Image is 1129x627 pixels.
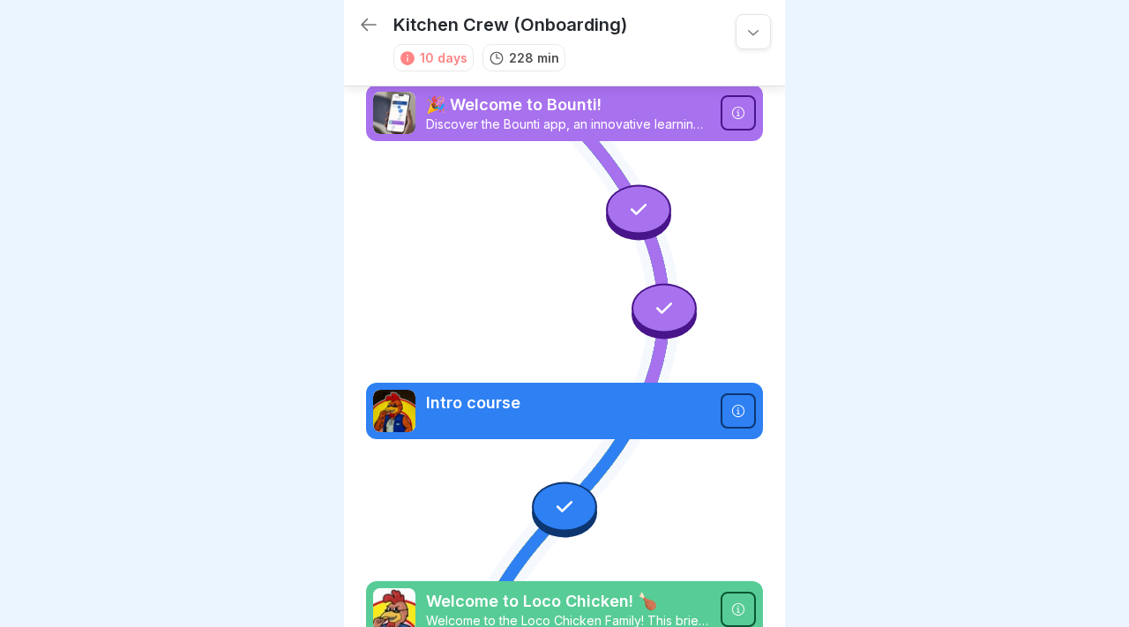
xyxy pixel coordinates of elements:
p: 228 min [509,49,559,67]
p: Kitchen Crew (Onboarding) [393,14,627,35]
div: 10 days [420,49,467,67]
img: snc91y4odgtnypq904nm9imt.png [373,390,415,432]
p: 🎉 Welcome to Bounti! [426,93,710,116]
p: Intro course [426,392,710,414]
img: b4eu0mai1tdt6ksd7nlke1so.png [373,92,415,134]
p: Welcome to Loco Chicken! 🍗 [426,590,710,613]
p: Discover the Bounti app, an innovative learning platform that allows you to learn in a flexible a... [426,116,710,132]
